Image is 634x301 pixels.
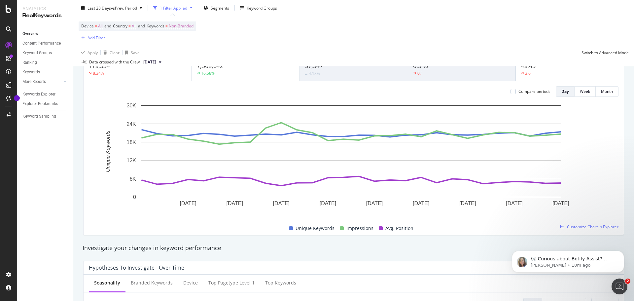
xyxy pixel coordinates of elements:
[138,23,145,29] span: and
[127,158,136,163] text: 12K
[201,3,232,13] button: Segments
[22,78,46,85] div: More Reports
[93,70,104,76] div: 8.34%
[94,280,120,286] div: Seasonality
[22,59,68,66] a: Ranking
[143,59,156,65] span: 2025 Aug. 6th
[123,47,140,58] button: Save
[22,113,56,120] div: Keyword Sampling
[89,59,141,65] div: Data crossed with the Crawl
[104,23,111,29] span: and
[502,237,634,283] iframe: Intercom notifications message
[579,47,629,58] button: Switch to Advanced Mode
[79,3,145,13] button: Last 28 DaysvsPrev. Period
[22,5,68,12] div: Analytics
[556,86,575,97] button: Day
[580,89,590,94] div: Week
[83,244,625,252] div: Investigate your changes in keyword performance
[309,71,320,76] div: 4.18%
[366,201,383,206] text: [DATE]
[518,89,550,94] div: Compare periods
[22,59,37,66] div: Ranking
[22,30,68,37] a: Overview
[237,3,280,13] button: Keyword Groups
[22,50,52,56] div: Keyword Groups
[305,62,323,70] span: 37,547
[22,91,68,98] a: Keywords Explorer
[131,280,173,286] div: Branded Keywords
[22,78,62,85] a: More Reports
[413,201,429,206] text: [DATE]
[98,21,103,31] span: All
[22,12,68,19] div: RealKeywords
[625,279,630,284] span: 2
[561,89,569,94] div: Day
[105,131,111,172] text: Unique Keywords
[111,5,137,11] span: vs Prev. Period
[596,86,618,97] button: Month
[88,50,98,55] div: Apply
[147,23,164,29] span: Keywords
[79,34,105,42] button: Add Filter
[601,89,613,94] div: Month
[79,47,98,58] button: Apply
[127,121,136,127] text: 24K
[346,224,373,232] span: Impressions
[183,280,198,286] div: Device
[89,102,614,217] svg: A chart.
[128,23,131,29] span: =
[22,100,68,107] a: Explorer Bookmarks
[22,40,68,47] a: Content Performance
[141,58,164,66] button: [DATE]
[227,201,243,206] text: [DATE]
[211,5,229,11] span: Segments
[88,35,105,40] div: Add Filter
[265,280,296,286] div: Top Keywords
[506,201,522,206] text: [DATE]
[129,176,136,182] text: 6K
[81,23,94,29] span: Device
[160,5,187,11] div: 1 Filter Applied
[22,113,68,120] a: Keyword Sampling
[151,3,195,13] button: 1 Filter Applied
[417,70,423,76] div: 0.1
[127,103,136,108] text: 30K
[88,5,111,11] span: Last 28 Days
[567,224,618,230] span: Customize Chart in Explorer
[560,224,618,230] a: Customize Chart in Explorer
[22,30,38,37] div: Overview
[22,69,68,76] a: Keywords
[110,50,120,55] div: Clear
[208,280,255,286] div: Top Pagetype Level 1
[612,279,627,294] iframe: Intercom live chat
[459,201,476,206] text: [DATE]
[22,69,40,76] div: Keywords
[22,91,55,98] div: Keywords Explorer
[113,23,127,29] span: Country
[525,70,531,76] div: 3.6
[165,23,168,29] span: =
[22,100,58,107] div: Explorer Bookmarks
[127,139,136,145] text: 18K
[180,201,196,206] text: [DATE]
[89,264,184,271] div: Hypotheses to Investigate - Over Time
[385,224,413,232] span: Avg. Position
[320,201,336,206] text: [DATE]
[575,86,596,97] button: Week
[132,21,136,31] span: All
[95,23,97,29] span: =
[101,47,120,58] button: Clear
[169,21,194,31] span: Non-Branded
[273,201,290,206] text: [DATE]
[552,201,569,206] text: [DATE]
[22,40,61,47] div: Content Performance
[131,50,140,55] div: Save
[133,194,136,200] text: 0
[305,73,307,75] img: Equal
[14,95,20,101] div: Tooltip anchor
